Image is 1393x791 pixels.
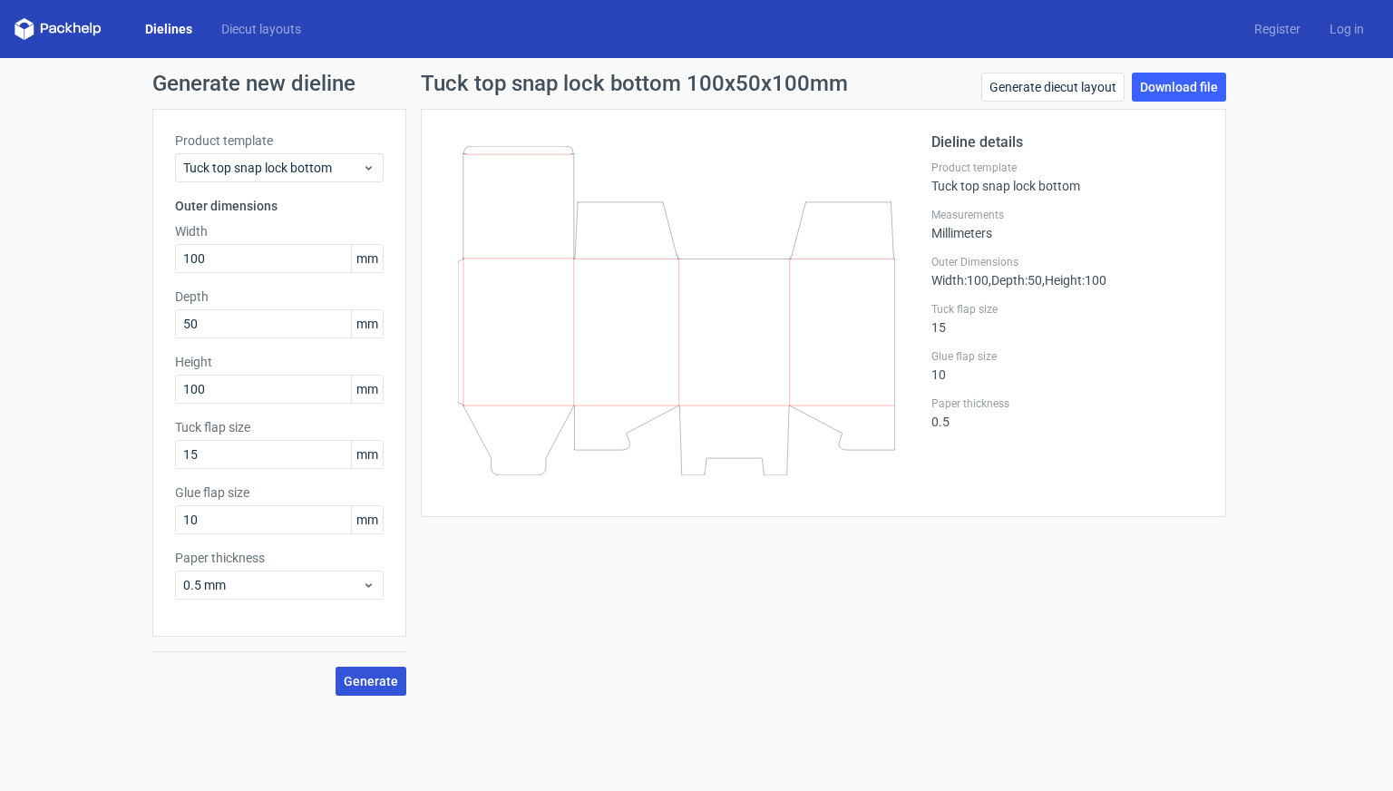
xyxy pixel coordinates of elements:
[931,208,1203,222] label: Measurements
[981,73,1125,102] a: Generate diecut layout
[931,302,1203,335] div: 15
[175,549,384,567] label: Paper thickness
[175,418,384,436] label: Tuck flap size
[152,73,1241,94] h1: Generate new dieline
[931,396,1203,429] div: 0.5
[183,159,362,177] span: Tuck top snap lock bottom
[336,667,406,696] button: Generate
[175,353,384,371] label: Height
[1132,73,1226,102] a: Download file
[421,73,848,94] h1: Tuck top snap lock bottom 100x50x100mm
[1315,20,1378,38] a: Log in
[931,349,1203,364] label: Glue flap size
[131,20,207,38] a: Dielines
[351,245,383,272] span: mm
[931,161,1203,175] label: Product template
[344,675,398,688] span: Generate
[1240,20,1315,38] a: Register
[1042,273,1106,288] span: , Height : 100
[175,132,384,150] label: Product template
[175,197,384,215] h3: Outer dimensions
[931,161,1203,193] div: Tuck top snap lock bottom
[175,288,384,306] label: Depth
[931,132,1203,153] h2: Dieline details
[931,349,1203,382] div: 10
[183,576,362,594] span: 0.5 mm
[931,302,1203,317] label: Tuck flap size
[931,208,1203,240] div: Millimeters
[989,273,1042,288] span: , Depth : 50
[351,376,383,403] span: mm
[207,20,316,38] a: Diecut layouts
[175,222,384,240] label: Width
[931,273,989,288] span: Width : 100
[931,255,1203,269] label: Outer Dimensions
[175,483,384,502] label: Glue flap size
[351,441,383,468] span: mm
[351,506,383,533] span: mm
[931,396,1203,411] label: Paper thickness
[351,310,383,337] span: mm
